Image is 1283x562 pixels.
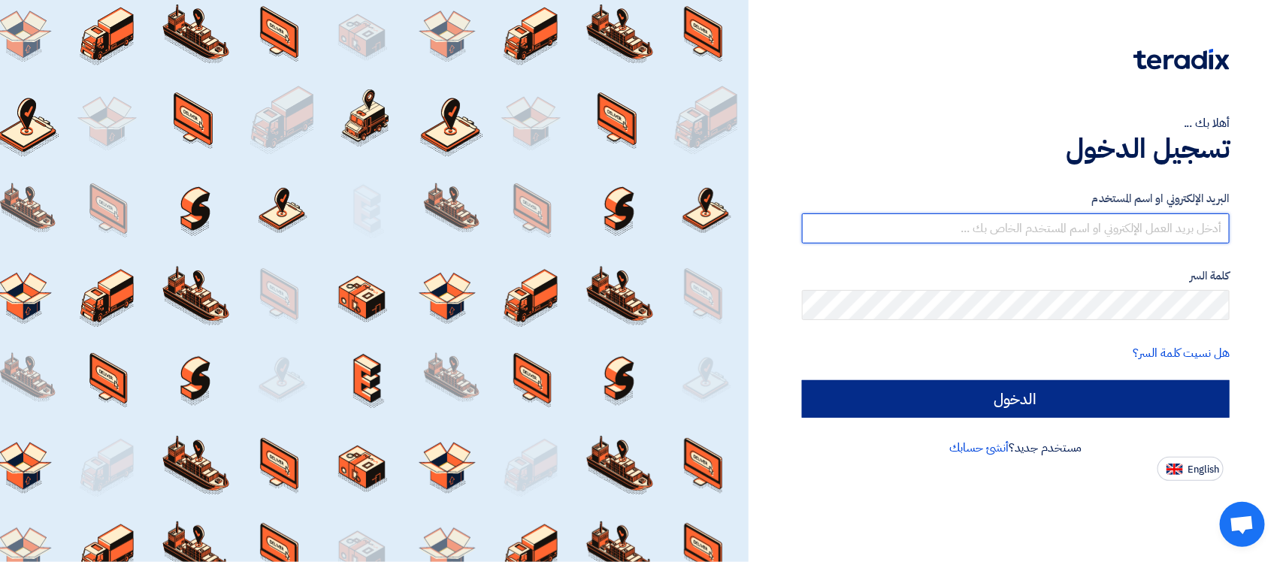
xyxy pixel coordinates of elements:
img: Teradix logo [1133,49,1230,70]
input: الدخول [802,380,1230,418]
label: البريد الإلكتروني او اسم المستخدم [802,190,1230,207]
label: كلمة السر [802,267,1230,285]
div: مستخدم جديد؟ [802,439,1230,457]
span: English [1188,464,1219,475]
h1: تسجيل الدخول [802,132,1230,165]
a: أنشئ حسابك [949,439,1009,457]
input: أدخل بريد العمل الإلكتروني او اسم المستخدم الخاص بك ... [802,213,1230,243]
img: en-US.png [1167,464,1183,475]
div: أهلا بك ... [802,114,1230,132]
a: هل نسيت كلمة السر؟ [1133,344,1230,362]
div: Open chat [1220,502,1265,547]
button: English [1157,457,1224,481]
